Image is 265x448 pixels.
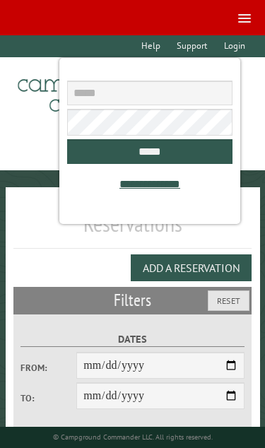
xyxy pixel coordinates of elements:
small: © Campground Commander LLC. All rights reserved. [53,432,213,442]
label: From: [20,361,76,375]
a: Support [170,35,214,57]
label: To: [20,391,76,405]
a: Login [217,35,252,57]
label: Dates [20,331,245,348]
h2: Filters [13,287,252,314]
h1: Reservations [13,210,252,249]
button: Add a Reservation [131,254,252,281]
a: Help [135,35,167,57]
button: Reset [208,290,249,311]
img: Campground Commander [13,63,190,118]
